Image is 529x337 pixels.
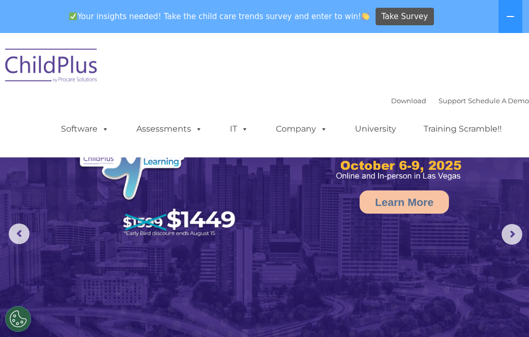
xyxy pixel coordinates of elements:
font: | [391,97,529,105]
a: Support [439,97,466,105]
a: Take Survey [376,8,434,26]
img: ✅ [69,12,77,20]
img: 👏 [362,12,369,20]
a: Assessments [126,119,213,139]
a: Learn More [360,190,449,214]
span: Take Survey [381,8,428,26]
a: Company [266,119,338,139]
a: Download [391,97,426,105]
a: IT [220,119,259,139]
a: Software [51,119,119,139]
a: Schedule A Demo [468,97,529,105]
a: University [345,119,407,139]
span: Your insights needed! Take the child care trends survey and enter to win! [65,7,374,27]
button: Cookies Settings [5,306,31,332]
a: Training Scramble!! [413,119,512,139]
